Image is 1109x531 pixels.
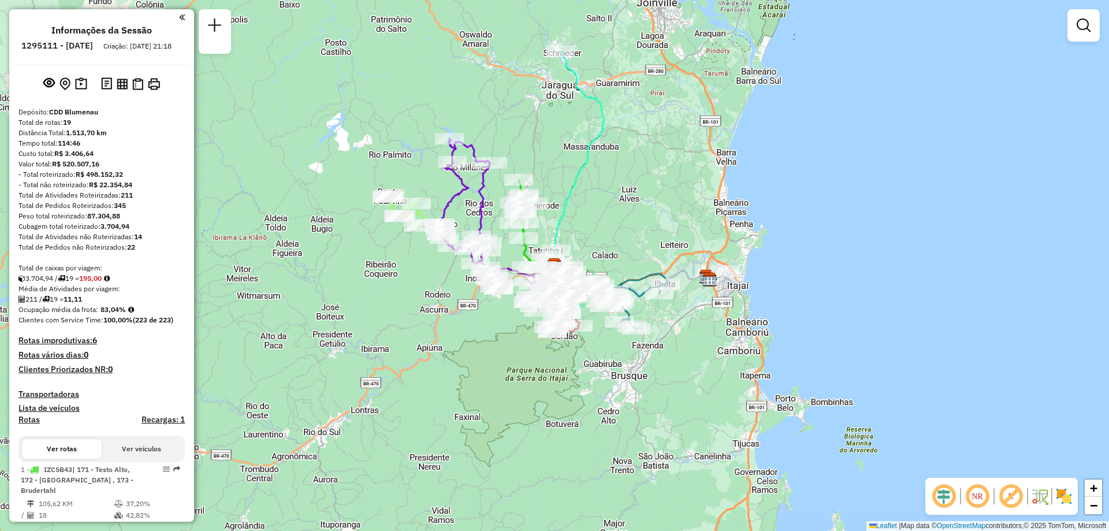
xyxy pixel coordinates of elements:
a: Leaflet [869,522,897,530]
div: Atividade não roteirizada - JOTA KA SUPERMERCADO [600,285,628,297]
div: Atividade não roteirizada - POSTO AVENIDA DAS CO [600,292,629,303]
div: 3.704,94 / 19 = [18,273,185,284]
strong: R$ 520.507,16 [52,159,99,168]
strong: 6 [92,335,97,346]
h4: Rotas improdutivas: [18,336,185,346]
div: Distância Total: [18,128,185,138]
button: Painel de Sugestão [73,75,90,93]
strong: 19 [63,118,71,127]
div: - Total não roteirizado: [18,180,185,190]
td: 42,82% [125,510,180,521]
h6: 1295111 - [DATE] [21,40,93,51]
h4: Recargas: 1 [142,415,185,425]
strong: 1.513,70 km [66,128,107,137]
div: Atividade não roteirizada - EDUARDO KASULKE [554,262,583,273]
i: Total de Atividades [27,512,34,519]
strong: 87.304,88 [87,211,120,220]
div: Map data © contributors,© 2025 TomTom, Microsoft [866,521,1109,531]
div: Depósito: [18,107,185,117]
a: Exibir filtros [1072,14,1095,37]
h4: Clientes Priorizados NR: [18,365,185,374]
button: Visualizar relatório de Roteirização [114,76,130,91]
strong: 3.704,94 [101,222,129,231]
strong: 0 [108,364,113,374]
span: Clientes com Service Time: [18,315,103,324]
strong: 22 [127,243,135,251]
strong: 14 [134,232,142,241]
div: Atividade não roteirizada - MARCIO AGUSTINI ME [584,283,613,295]
strong: (223 de 223) [133,315,173,324]
button: Ver veículos [102,439,181,459]
div: Total de rotas: [18,117,185,128]
strong: 211 [121,191,133,199]
h4: Transportadoras [18,389,185,399]
td: / [21,510,27,521]
div: Total de Pedidos não Roteirizados: [18,242,185,252]
button: Centralizar mapa no depósito ou ponto de apoio [57,75,73,93]
a: Clique aqui para minimizar o painel [179,10,185,24]
div: Total de Pedidos Roteirizados: [18,200,185,211]
div: Atividade não roteirizada - JANICE LUCIANA ADRIA [557,290,586,302]
i: Distância Total [27,500,34,507]
em: Opções [163,466,170,473]
i: Total de Atividades [18,296,25,303]
span: − [1090,498,1097,513]
a: Nova sessão e pesquisa [203,14,226,40]
span: Ocultar NR [963,482,991,510]
h4: Lista de veículos [18,403,185,413]
button: Visualizar Romaneio [130,76,146,92]
div: 211 / 19 = [18,294,185,305]
i: Cubagem total roteirizado [18,275,25,282]
div: Atividade não roteirizada - SUPERMERCADO MOINHO [552,285,580,297]
div: Total de caixas por viagem: [18,263,185,273]
div: Atividade não roteirizada - CASA.EXPRESS SUPERME [552,289,581,301]
i: Total de rotas [58,275,65,282]
span: | 171 - Testo Alto, 172 - [GEOGRAPHIC_DATA] , 173 - Brudertahl [21,465,133,495]
i: % de utilização da cubagem [114,512,123,519]
img: Exibir/Ocultar setores [1055,487,1073,506]
span: IZC5B43 [44,465,72,474]
div: - Total roteirizado: [18,169,185,180]
div: Cubagem total roteirizado: [18,221,185,232]
td: 18 [38,510,114,521]
div: Peso total roteirizado: [18,211,185,221]
div: Tempo total: [18,138,185,148]
div: Atividade não roteirizada - REDE HIPPERR COPR LT [711,265,740,277]
a: OpenStreetMap [937,522,986,530]
a: Rotas [18,415,40,425]
strong: 0 [84,350,88,360]
div: Total de Atividades Roteirizadas: [18,190,185,200]
strong: R$ 498.152,32 [76,170,123,179]
div: Atividade não roteirizada - POSTO ZIMMERMANN LTD [597,292,626,304]
i: % de utilização do peso [114,500,123,507]
em: Rota exportada [173,466,180,473]
td: 37,20% [125,498,180,510]
div: Atividade não roteirizada - ALIMENTOS CANTINHO D [551,266,580,278]
strong: 345 [114,201,126,210]
img: CDD Blumenau [547,258,562,273]
td: 105,62 KM [38,498,114,510]
strong: R$ 3.406,64 [54,149,94,158]
span: | [899,522,900,530]
div: Atividade não roteirizada - SUPERMERCADO MOINHO [552,285,581,297]
button: Imprimir Rotas [146,76,162,92]
span: Ocupação média da frota: [18,305,98,314]
strong: 114:46 [58,139,80,147]
span: Exibir rótulo [997,482,1025,510]
div: Atividade não roteirizada - ELIANE COSTA DO NASC [550,277,579,288]
button: Ver rotas [22,439,102,459]
button: Logs desbloquear sessão [99,75,114,93]
strong: 195,00 [79,274,102,283]
span: + [1090,481,1097,495]
img: CDD Camboriú [702,272,717,287]
div: Média de Atividades por viagem: [18,284,185,294]
a: Zoom in [1085,480,1102,497]
div: Valor total: [18,159,185,169]
div: Atividade não roteirizada - MARLI ENDER [539,287,568,298]
div: Total de Atividades não Roteirizadas: [18,232,185,242]
i: Meta Caixas/viagem: 216,22 Diferença: -21,22 [104,275,110,282]
i: Total de rotas [42,296,50,303]
h4: Rotas vários dias: [18,350,185,360]
div: Criação: [DATE] 21:18 [99,41,176,51]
